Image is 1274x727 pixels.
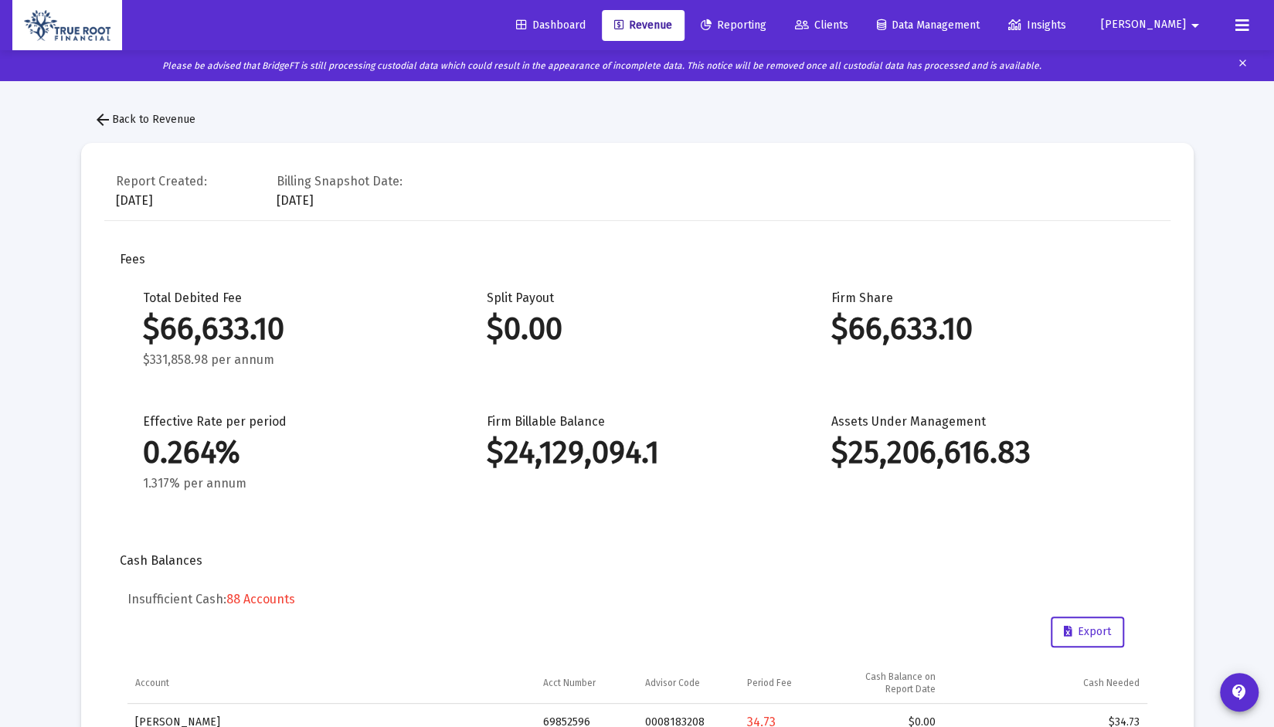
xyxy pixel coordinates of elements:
[487,414,785,491] div: Firm Billable Balance
[614,19,672,32] span: Revenue
[688,10,779,41] a: Reporting
[135,677,169,689] div: Account
[116,174,207,189] div: Report Created:
[535,663,637,704] td: Column Acct Number
[831,414,1130,491] div: Assets Under Management
[831,290,1130,368] div: Firm Share
[865,10,992,41] a: Data Management
[143,414,441,491] div: Effective Rate per period
[1082,9,1223,40] button: [PERSON_NAME]
[93,113,195,126] span: Back to Revenue
[127,592,1147,607] h5: Insufficient Cash:
[504,10,598,41] a: Dashboard
[1051,617,1124,647] button: Export
[739,663,841,704] td: Column Period Fee
[127,663,535,704] td: Column Account
[1064,625,1111,638] span: Export
[143,445,441,460] div: 0.264%
[487,290,785,368] div: Split Payout
[516,19,586,32] span: Dashboard
[849,671,936,695] div: Cash Balance on Report Date
[1237,54,1249,77] mat-icon: clear
[487,445,785,460] div: $24,129,094.1
[831,321,1130,337] div: $66,633.10
[120,553,1155,569] div: Cash Balances
[877,19,980,32] span: Data Management
[487,321,785,337] div: $0.00
[143,290,441,368] div: Total Debited Fee
[143,352,441,368] div: $331,858.98 per annum
[93,110,112,129] mat-icon: arrow_back
[24,10,110,41] img: Dashboard
[943,663,1147,704] td: Column Cash Needed
[277,170,403,209] div: [DATE]
[277,174,403,189] div: Billing Snapshot Date:
[120,252,1155,267] div: Fees
[1230,683,1249,702] mat-icon: contact_support
[1083,677,1140,689] div: Cash Needed
[1008,19,1066,32] span: Insights
[645,677,700,689] div: Advisor Code
[81,104,208,135] button: Back to Revenue
[1186,10,1204,41] mat-icon: arrow_drop_down
[116,170,207,209] div: [DATE]
[162,60,1041,71] i: Please be advised that BridgeFT is still processing custodial data which could result in the appe...
[841,663,943,704] td: Column Cash Balance on Report Date
[226,592,295,606] span: 88 Accounts
[795,19,848,32] span: Clients
[1101,19,1186,32] span: [PERSON_NAME]
[831,445,1130,460] div: $25,206,616.83
[543,677,596,689] div: Acct Number
[996,10,1079,41] a: Insights
[602,10,685,41] a: Revenue
[637,663,739,704] td: Column Advisor Code
[701,19,766,32] span: Reporting
[143,321,441,337] div: $66,633.10
[747,677,792,689] div: Period Fee
[143,476,441,491] div: 1.317% per annum
[783,10,861,41] a: Clients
